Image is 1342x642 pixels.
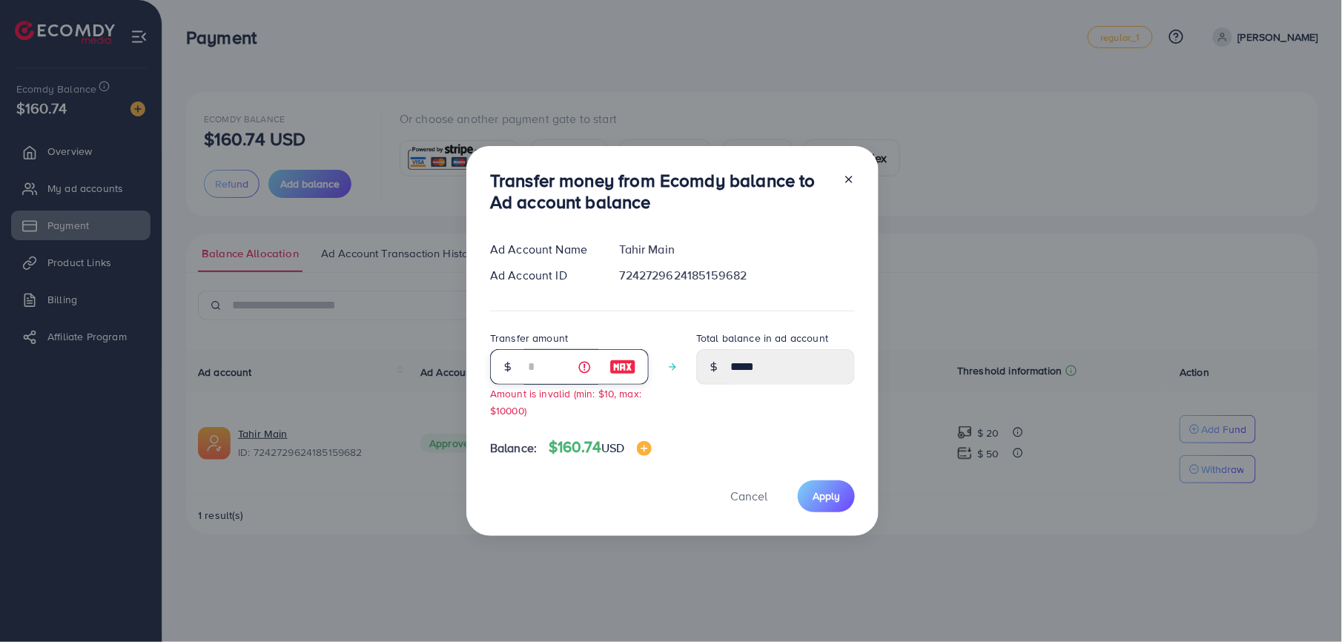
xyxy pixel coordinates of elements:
div: Tahir Main [608,241,867,258]
label: Total balance in ad account [696,331,828,345]
div: Ad Account ID [478,267,608,284]
img: image [637,441,652,456]
button: Cancel [712,480,786,512]
span: USD [601,440,624,456]
small: Amount is invalid (min: $10, max: $10000) [490,386,641,417]
h4: $160.74 [549,438,652,457]
div: 7242729624185159682 [608,267,867,284]
span: Balance: [490,440,537,457]
button: Apply [798,480,855,512]
span: Apply [813,489,840,503]
h3: Transfer money from Ecomdy balance to Ad account balance [490,170,831,213]
img: image [609,358,636,376]
div: Ad Account Name [478,241,608,258]
label: Transfer amount [490,331,568,345]
span: Cancel [730,488,767,504]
